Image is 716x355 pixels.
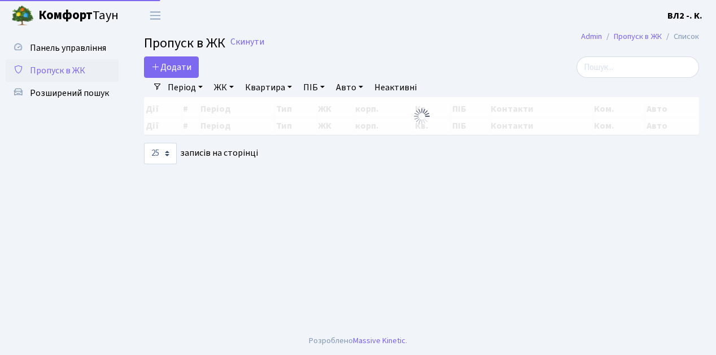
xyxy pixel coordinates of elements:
[209,78,238,97] a: ЖК
[151,61,191,73] span: Додати
[413,107,431,125] img: Обробка...
[30,87,109,99] span: Розширений пошук
[370,78,421,97] a: Неактивні
[581,30,602,42] a: Admin
[38,6,119,25] span: Таун
[144,56,199,78] a: Додати
[144,143,177,164] select: записів на сторінці
[614,30,662,42] a: Пропуск в ЖК
[353,335,405,347] a: Massive Kinetic
[30,42,106,54] span: Панель управління
[564,25,716,49] nav: breadcrumb
[163,78,207,97] a: Період
[6,37,119,59] a: Панель управління
[38,6,93,24] b: Комфорт
[309,335,407,347] div: Розроблено .
[30,64,85,77] span: Пропуск в ЖК
[667,10,702,22] b: ВЛ2 -. К.
[141,6,169,25] button: Переключити навігацію
[6,82,119,104] a: Розширений пошук
[11,5,34,27] img: logo.png
[662,30,699,43] li: Список
[241,78,296,97] a: Квартира
[6,59,119,82] a: Пропуск в ЖК
[299,78,329,97] a: ПІБ
[577,56,699,78] input: Пошук...
[144,33,225,53] span: Пропуск в ЖК
[667,9,702,23] a: ВЛ2 -. К.
[331,78,368,97] a: Авто
[230,37,264,47] a: Скинути
[144,143,258,164] label: записів на сторінці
